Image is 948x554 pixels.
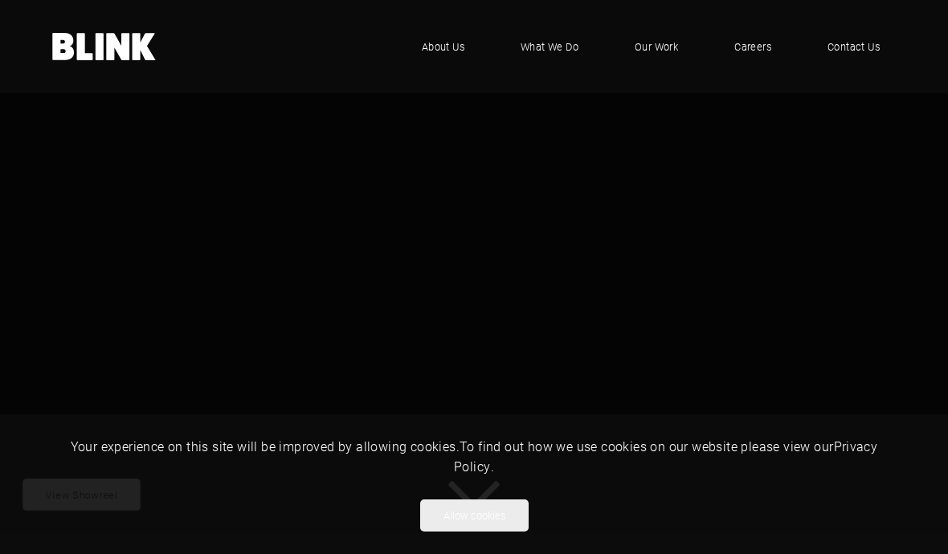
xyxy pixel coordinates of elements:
button: Allow cookies [420,499,529,532]
a: What We Do [505,22,595,71]
a: Home [52,33,157,60]
span: Careers [734,39,771,55]
a: About Us [406,22,480,71]
span: Your experience on this site will be improved by allowing cookies. To find out how we use cookies... [71,438,878,475]
a: Our Work [619,22,694,71]
span: What We Do [521,39,578,55]
span: About Us [422,39,464,55]
a: Contact Us [811,22,896,71]
span: Contact Us [827,39,880,55]
a: Careers [718,22,787,71]
span: Our Work [635,39,678,55]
